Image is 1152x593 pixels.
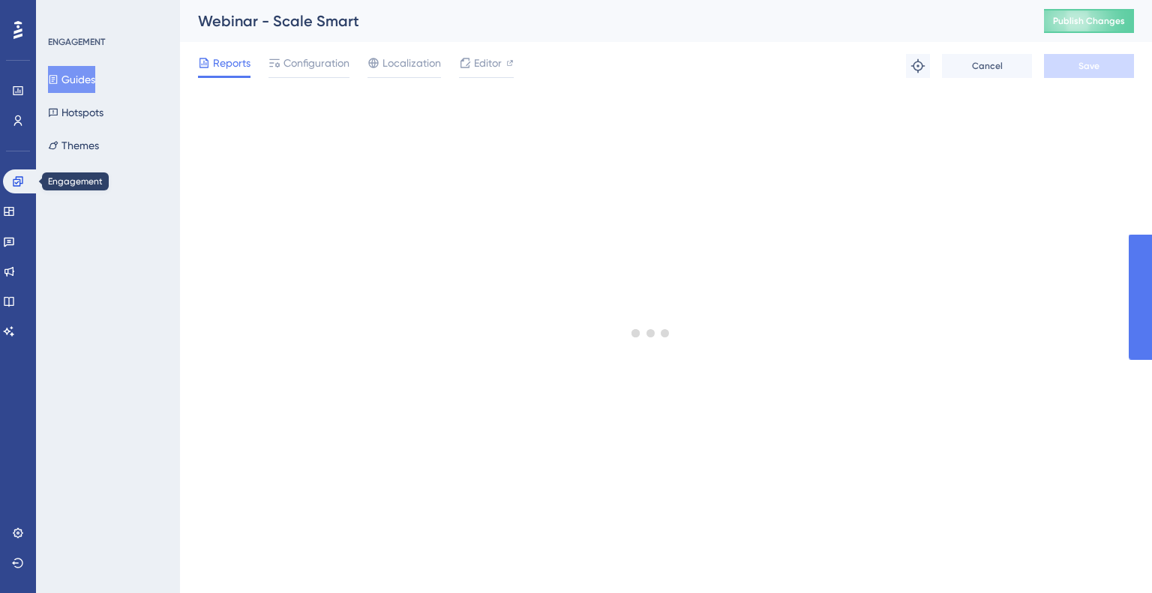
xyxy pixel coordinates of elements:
div: Webinar - Scale Smart [198,10,1006,31]
button: Guides [48,66,95,93]
button: Save [1044,54,1134,78]
span: Localization [382,54,441,72]
button: Publish Changes [1044,9,1134,33]
button: Themes [48,132,99,159]
span: Reports [213,54,250,72]
div: ENGAGEMENT [48,36,105,48]
span: Publish Changes [1053,15,1125,27]
button: Hotspots [48,99,103,126]
span: Editor [474,54,502,72]
span: Save [1078,60,1099,72]
span: Cancel [972,60,1003,72]
button: Cancel [942,54,1032,78]
span: Configuration [283,54,349,72]
iframe: UserGuiding AI Assistant Launcher [1089,534,1134,579]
